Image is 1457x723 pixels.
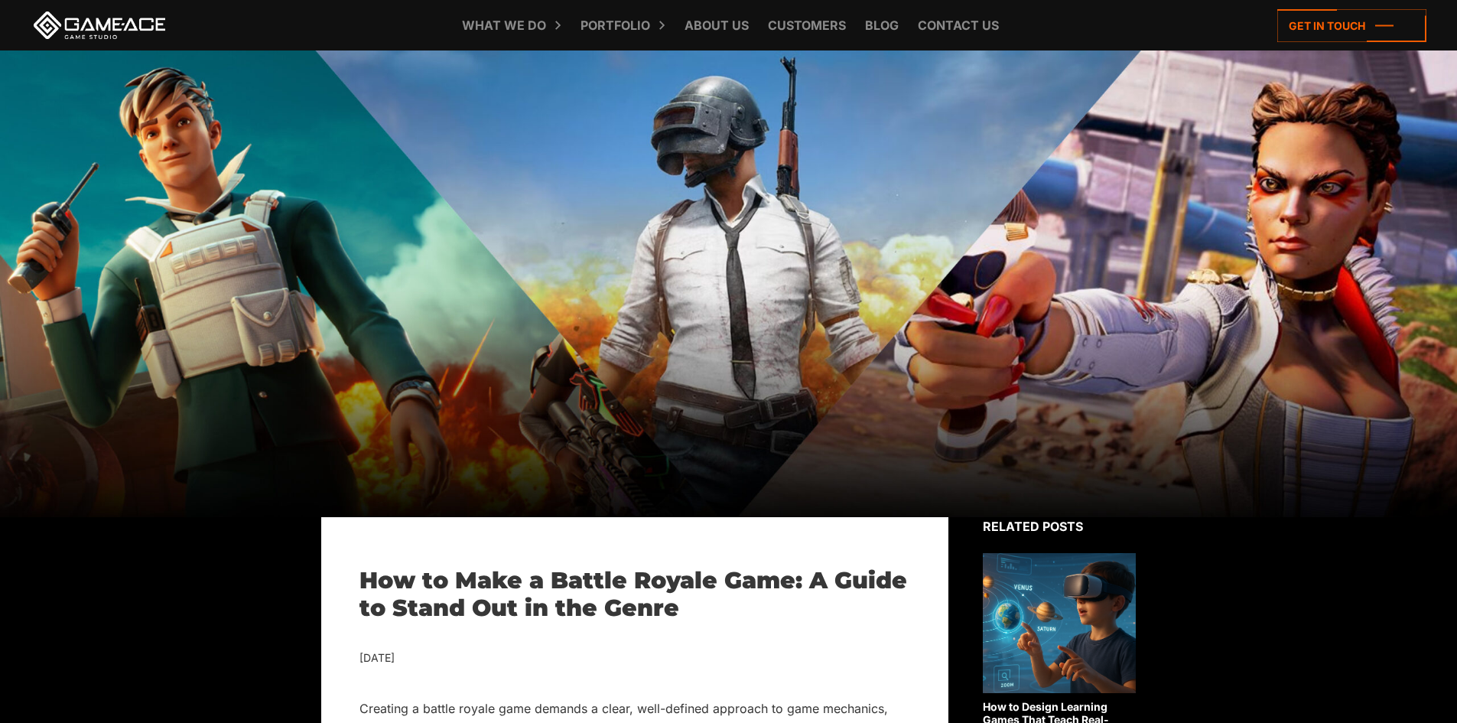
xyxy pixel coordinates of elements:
[1277,9,1426,42] a: Get in touch
[983,553,1136,693] img: Related
[359,649,910,668] div: [DATE]
[983,517,1136,536] div: Related posts
[359,567,910,622] h1: How to Make a Battle Royale Game: A Guide to Stand Out in the Genre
